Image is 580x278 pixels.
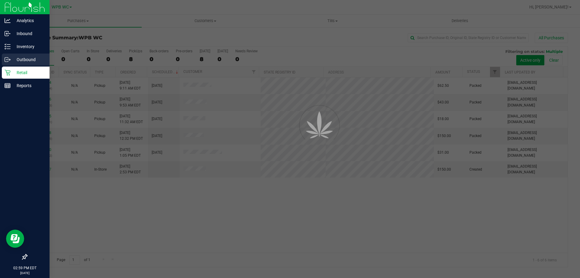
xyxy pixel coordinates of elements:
[5,31,11,37] inline-svg: Inbound
[11,43,47,50] p: Inventory
[11,17,47,24] p: Analytics
[3,265,47,271] p: 02:59 PM EDT
[5,83,11,89] inline-svg: Reports
[11,82,47,89] p: Reports
[3,271,47,275] p: [DATE]
[5,57,11,63] inline-svg: Outbound
[11,56,47,63] p: Outbound
[5,70,11,76] inline-svg: Retail
[11,30,47,37] p: Inbound
[5,18,11,24] inline-svg: Analytics
[6,230,24,248] iframe: Resource center
[5,44,11,50] inline-svg: Inventory
[11,69,47,76] p: Retail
